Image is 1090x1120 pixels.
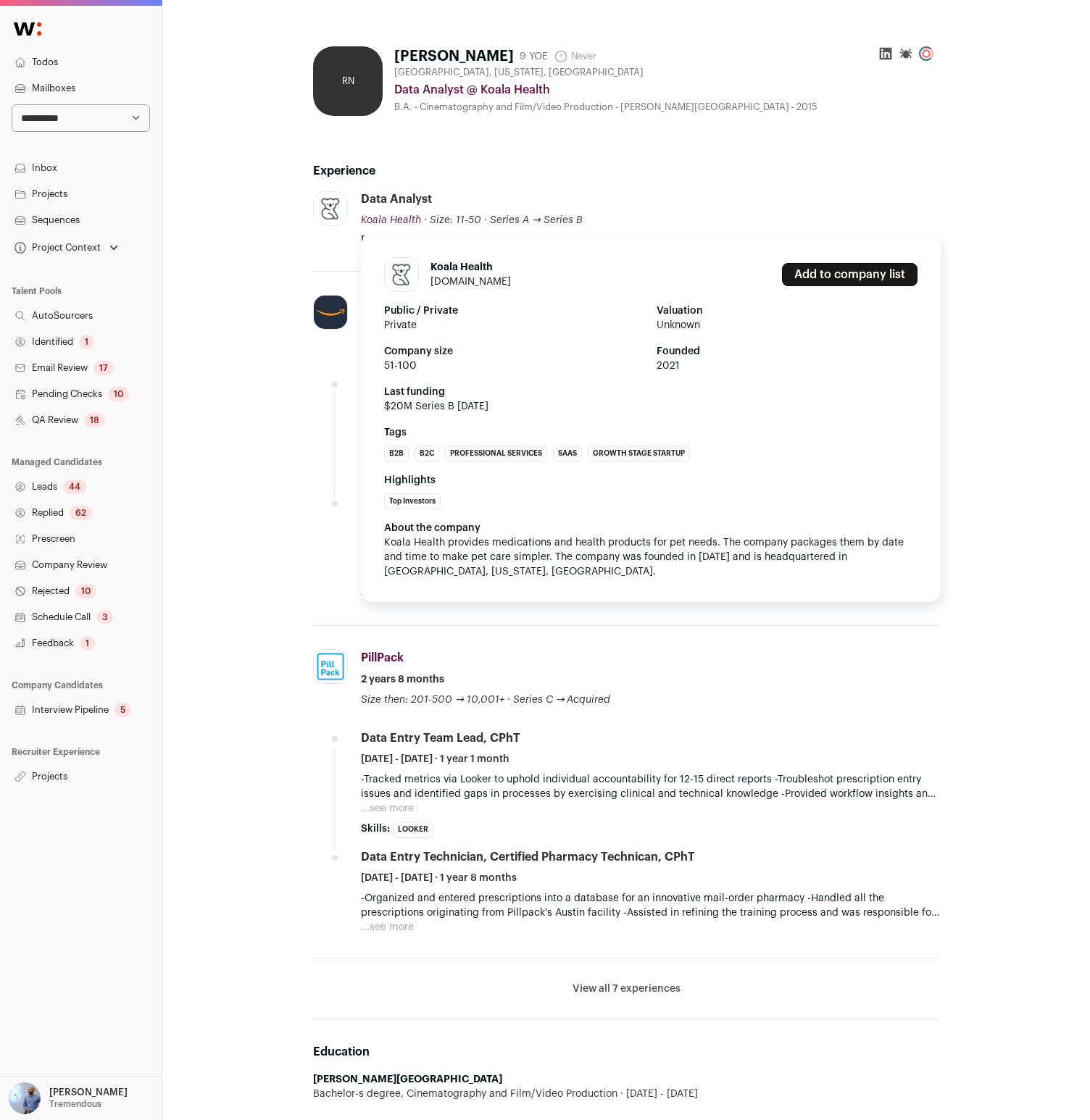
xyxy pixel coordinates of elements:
span: [DATE] - [DATE] · 1 year 8 months [361,871,517,885]
img: 97332-medium_jpg [9,1082,41,1114]
strong: Public / Private [384,304,645,318]
p: Tremendous [49,1098,101,1110]
div: 9 YOE [520,49,548,64]
button: ...see more [361,801,414,816]
p: -Organized and entered prescriptions into a database for an innovative mail-order pharmacy -Handl... [361,891,939,920]
li: Looker [393,822,433,837]
img: e36df5e125c6fb2c61edd5a0d3955424ed50ce57e60c515fc8d516ef803e31c7.jpg [314,296,347,329]
span: · [507,693,510,707]
span: Koala Health provides medications and health products for pet needs. The company packages them by... [384,538,907,577]
strong: Valuation [657,304,918,318]
img: b65ec3917bc42f74dc296046e8aa91a69b51363502ee36bf3d1bb2d5de383fcf.jpg [385,259,418,291]
h1: [PERSON_NAME] [394,46,514,67]
span: [GEOGRAPHIC_DATA], [US_STATE], [GEOGRAPHIC_DATA] [394,67,644,78]
button: ...see more [361,920,414,935]
span: [DATE] - [DATE] [617,1087,698,1101]
span: · [484,213,487,227]
div: 5 [115,703,131,717]
div: 10 [108,387,129,401]
span: Skills: [361,822,390,836]
strong: Founded [657,344,918,359]
span: Series C → Acquired [513,695,611,705]
span: 51-100 [384,359,645,373]
div: Data Analyst @ Koala Health [394,81,939,99]
span: Unknown [657,318,918,333]
li: B2B [384,446,409,461]
strong: [PERSON_NAME][GEOGRAPHIC_DATA] [313,1074,502,1085]
span: PillPack [361,652,404,664]
h1: Koala Health [430,260,511,275]
p: -Tracked metrics via Looker to uphold individual accountability for 12-15 direct reports -Trouble... [361,772,939,801]
div: 18 [84,413,105,427]
img: bc706ffb17d320ddf332aee526e98a9655585e8c2fcf9c0f4ddeb121f7a42e8e.jpg [314,650,347,683]
div: 10 [75,584,96,598]
div: Data Entry Team Lead, CPhT [361,730,520,746]
span: [DATE] - [DATE] · 1 year 1 month [361,752,509,766]
div: 44 [63,480,86,494]
span: Series A → Series B [490,215,583,225]
button: View all 7 experiences [573,982,681,996]
div: 1 [80,636,95,651]
div: About the company [384,521,918,535]
span: $20M Series B [DATE] [384,399,918,414]
li: SaaS [553,446,582,461]
a: [DOMAIN_NAME] [430,277,511,287]
img: Wellfound [6,14,49,43]
strong: Last funding [384,385,918,399]
div: 1 [79,335,94,349]
p: [PERSON_NAME] [49,1087,128,1098]
div: B.A. - Cinematography and Film/Video Production - [PERSON_NAME][GEOGRAPHIC_DATA] - 2015 [394,101,939,113]
h2: Experience [313,162,939,180]
div: Data Entry Technician, Certified Pharmacy Technican, CPhT [361,849,695,865]
span: Size then: 201-500 → 10,001+ [361,695,504,705]
button: Open dropdown [12,238,121,258]
li: Professional Services [445,446,547,461]
div: 3 [96,610,113,624]
li: Top Investors [384,493,441,509]
img: b65ec3917bc42f74dc296046e8aa91a69b51363502ee36bf3d1bb2d5de383fcf.jpg [314,193,347,225]
li: B2C [415,446,439,461]
strong: Company size [384,344,645,359]
div: Data Analyst [361,191,432,207]
div: Bachelor-s degree, Cinematography and Film/Video Production [313,1087,939,1101]
span: · Size: 11-50 [424,215,481,225]
span: Private [384,318,645,333]
div: 17 [93,361,114,375]
div: RN [313,46,383,116]
div: 62 [70,506,92,520]
h2: Education [313,1043,939,1061]
strong: Tags [384,425,918,440]
button: Open dropdown [6,1082,130,1114]
span: Never [554,49,596,64]
span: 2 years 8 months [361,672,444,687]
span: 2021 [657,359,918,373]
a: Add to company list [782,263,918,286]
strong: Highlights [384,473,918,488]
div: Project Context [12,242,101,254]
li: Growth Stage Startup [588,446,690,461]
span: Koala Health [361,215,421,225]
